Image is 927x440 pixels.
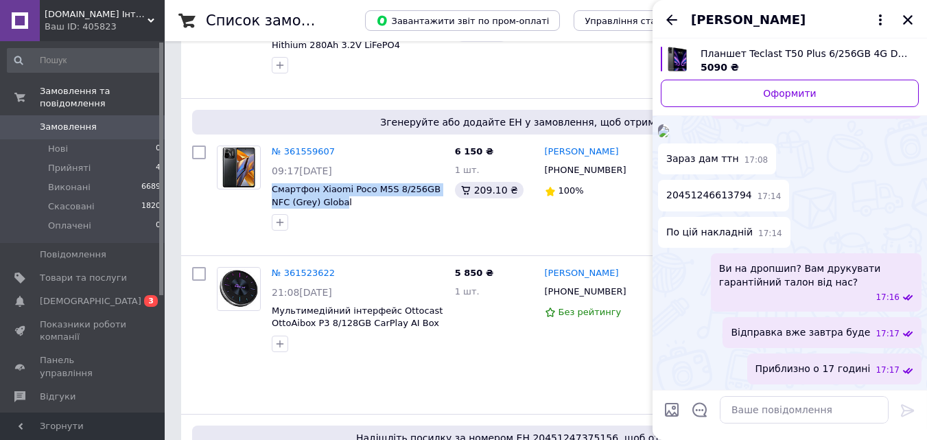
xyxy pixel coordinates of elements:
[40,354,127,379] span: Панель управління
[48,162,91,174] span: Прийняті
[701,62,739,73] span: 5090 ₴
[545,146,619,159] a: [PERSON_NAME]
[45,8,148,21] span: Ankerok.com.ua Інтернет-магазин
[542,283,629,301] div: [PHONE_NUMBER]
[40,121,97,133] span: Замовлення
[198,115,894,129] span: Згенеруйте або додайте ЕН у замовлення, щоб отримати оплату
[141,181,161,194] span: 6689
[900,12,916,28] button: Закрити
[40,319,127,343] span: Показники роботи компанії
[221,146,256,189] img: Фото товару
[40,391,75,403] span: Відгуки
[40,272,127,284] span: Товари та послуги
[455,268,493,278] span: 5 850 ₴
[272,287,332,298] span: 21:08[DATE]
[217,146,261,189] a: Фото товару
[40,295,141,308] span: [DEMOGRAPHIC_DATA]
[156,220,161,232] span: 0
[455,146,493,157] span: 6 150 ₴
[206,12,345,29] h1: Список замовлень
[48,143,68,155] span: Нові
[876,364,900,376] span: 17:17 11.09.2025
[755,362,871,376] span: Приблизно о 17 годині
[661,47,919,74] a: Переглянути товар
[758,228,782,240] span: 17:14 11.09.2025
[217,267,261,311] a: Фото товару
[141,200,161,213] span: 1820
[545,267,619,280] a: [PERSON_NAME]
[455,165,480,175] span: 1 шт.
[48,181,91,194] span: Виконані
[668,47,687,71] img: 6375487600_w640_h640_planshet-teclast-t50.jpg
[731,325,870,340] span: Відправка вже завтра буде
[691,11,806,29] span: [PERSON_NAME]
[272,27,417,50] a: Комплект аккумуляторов 4шт. Hithium 280Ah 3.2V LiFePO4
[272,146,335,157] a: № 361559607
[666,188,752,202] span: 20451246613794
[758,191,782,202] span: 17:14 11.09.2025
[365,10,560,31] button: Завантажити звіт по пром-оплаті
[156,143,161,155] span: 0
[455,182,524,198] div: 209.10 ₴
[691,401,709,419] button: Відкрити шаблони відповідей
[666,152,739,166] span: Зараз дам ттн
[156,162,161,174] span: 4
[48,220,91,232] span: Оплачені
[701,47,908,60] span: Планшет Teclast T50 Plus 6/256GB 4G Dual Sim (Gray) Global
[542,161,629,179] div: [PHONE_NUMBER]
[7,48,162,73] input: Пошук
[661,80,919,107] a: Оформити
[40,85,165,110] span: Замовлення та повідомлення
[585,16,690,26] span: Управління статусами
[658,126,669,137] img: aaaa01d5-8354-4919-ae03-cd50291941ed_w500_h500
[272,165,332,176] span: 09:17[DATE]
[559,185,584,196] span: 100%
[744,154,768,166] span: 17:08 11.09.2025
[40,248,106,261] span: Повідомлення
[664,12,680,28] button: Назад
[218,268,260,310] img: Фото товару
[376,14,549,27] span: Завантажити звіт по пром-оплаті
[876,292,900,303] span: 17:16 11.09.2025
[691,11,889,29] button: [PERSON_NAME]
[876,328,900,340] span: 17:17 11.09.2025
[272,184,441,207] a: Смартфон Xiaomi Poco M5S 8/256GB NFC (Grey) Global
[559,307,622,317] span: Без рейтингу
[272,268,335,278] a: № 361523622
[45,21,165,33] div: Ваш ID: 405823
[48,200,95,213] span: Скасовані
[455,286,480,297] span: 1 шт.
[574,10,701,31] button: Управління статусами
[719,262,913,289] span: Ви на дропшип? Вам друкувати гарантійний талон від нас?
[144,295,158,307] span: 3
[666,225,753,240] span: По цій накладній
[272,305,443,329] a: Мультимедійний інтерфейс Ottocast OttoAibox P3 8/128GB CarPlay AI Box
